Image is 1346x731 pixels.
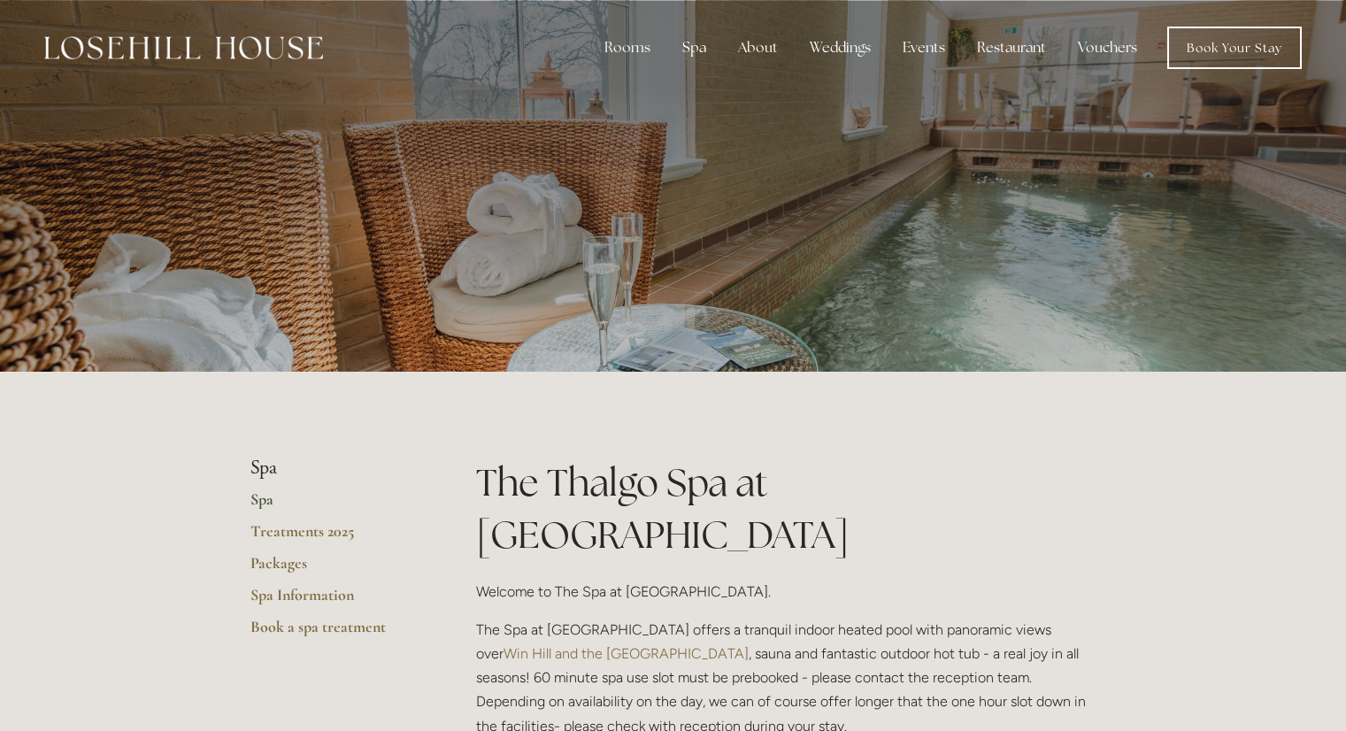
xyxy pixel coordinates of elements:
div: Rooms [590,30,665,65]
div: Restaurant [963,30,1060,65]
p: Welcome to The Spa at [GEOGRAPHIC_DATA]. [476,580,1096,604]
img: Losehill House [44,36,323,59]
a: Spa Information [250,585,419,617]
a: Treatments 2025 [250,521,419,553]
div: Spa [668,30,720,65]
a: Win Hill and the [GEOGRAPHIC_DATA] [504,645,749,662]
div: Weddings [796,30,885,65]
a: Spa [250,489,419,521]
div: About [724,30,792,65]
a: Packages [250,553,419,585]
div: Events [888,30,959,65]
li: Spa [250,457,419,480]
h1: The Thalgo Spa at [GEOGRAPHIC_DATA] [476,457,1096,561]
a: Vouchers [1064,30,1151,65]
a: Book a spa treatment [250,617,419,649]
a: Book Your Stay [1167,27,1302,69]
